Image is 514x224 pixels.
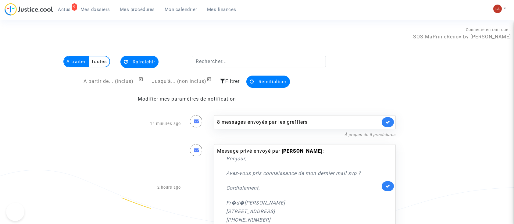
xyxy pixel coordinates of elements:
[114,109,185,138] div: 14 minutes ago
[6,203,24,221] iframe: Help Scout Beacon - Open
[5,3,53,16] img: jc-logo.svg
[493,5,502,13] img: 3f9b7d9779f7b0ffc2b90d026f0682a9
[89,56,109,67] multi-toggle-item: Toutes
[115,5,160,14] a: Mes procédures
[133,59,155,65] span: Rafraichir
[76,5,115,14] a: Mes dossiers
[259,79,287,84] span: Réinitialiser
[80,7,110,12] span: Mes dossiers
[246,76,290,88] button: Réinitialiser
[226,169,380,177] p: Avez-vous pris connaissance de mon dernier mail svp ?
[120,56,159,68] button: Rafraichir
[160,5,202,14] a: Mon calendrier
[226,208,380,215] p: [STREET_ADDRESS]
[120,7,155,12] span: Mes procédures
[226,155,380,162] p: Bonjour,
[207,7,236,12] span: Mes finances
[64,56,89,67] multi-toggle-item: A traiter
[202,5,241,14] a: Mes finances
[217,148,380,224] div: Message privé envoyé par :
[192,56,326,67] input: Rechercher...
[282,148,323,154] b: [PERSON_NAME]
[207,76,214,83] button: Open calendar
[466,27,511,32] span: Connecté en tant que :
[226,184,380,192] p: Cordialement,
[344,132,396,137] a: À propos de 5 procédures
[165,7,197,12] span: Mon calendrier
[72,3,77,11] div: 9
[138,76,146,83] button: Open calendar
[138,96,236,102] a: Modifier mes paramètres de notification
[226,199,380,207] p: Fr�d�[PERSON_NAME]
[53,5,76,14] a: 9Actus
[225,78,240,84] span: Filtrer
[217,119,380,126] div: 8 messages envoyés par les greffiers
[58,7,71,12] span: Actus
[226,216,380,224] p: [PHONE_NUMBER]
